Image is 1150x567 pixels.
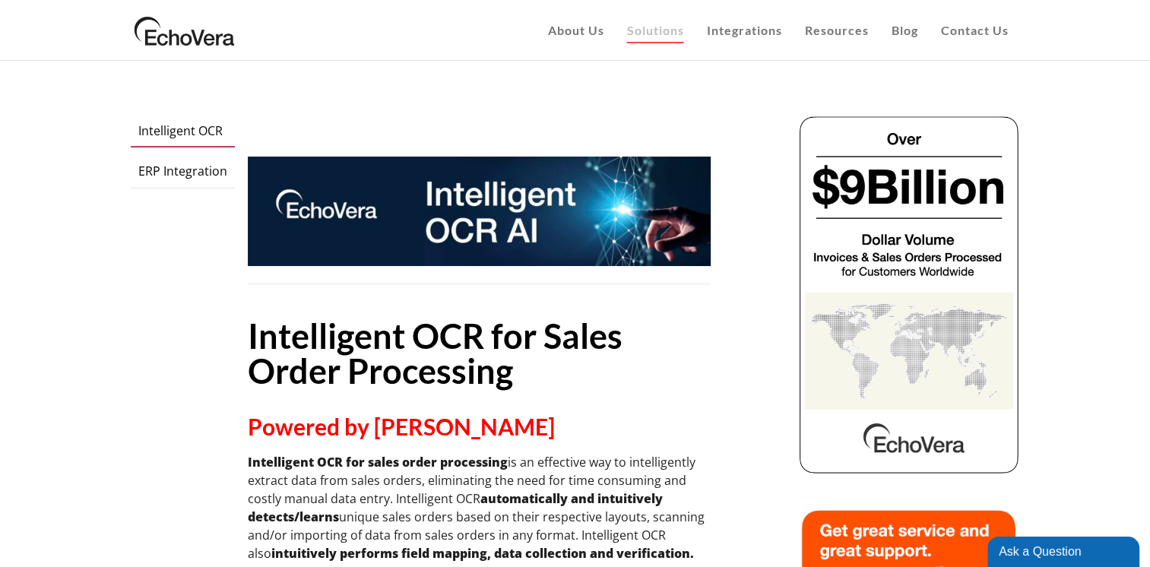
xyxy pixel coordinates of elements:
span: Powered by [PERSON_NAME] [248,413,555,440]
p: is an effective way to intelligently extract data from sales orders, eliminating the need for tim... [248,453,711,562]
span: Solutions [627,23,684,37]
span: Resources [805,23,869,37]
iframe: chat widget [987,534,1142,567]
strong: intuitively performs field mapping, data collection and verification. [271,545,694,562]
strong: Intelligent OCR for Sales Order Processing [248,315,623,391]
span: ERP Integration [138,163,227,179]
span: Intelligent OCR [138,122,223,139]
strong: Intelligent OCR for sales order processing [248,454,508,470]
a: Intelligent OCR [131,114,235,148]
img: Intelligent OCR AI [248,157,711,266]
img: echovera dollar volume [797,114,1020,475]
span: Blog [892,23,918,37]
span: Integrations [707,23,782,37]
a: ERP Integration [131,154,235,188]
span: Contact Us [941,23,1009,37]
img: EchoVera [131,11,239,49]
span: About Us [548,23,604,37]
strong: automatically and intuitively detects/learns [248,490,663,525]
